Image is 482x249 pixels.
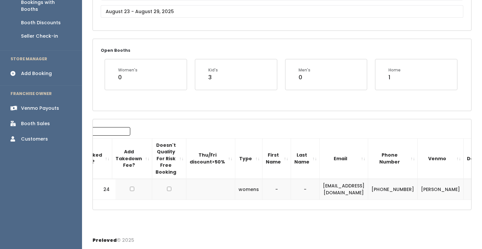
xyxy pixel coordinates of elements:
th: Last Name: activate to sort column ascending [291,138,320,179]
div: Add Booking [21,70,52,77]
span: Preloved [93,237,117,243]
th: Venmo: activate to sort column ascending [418,138,464,179]
td: [EMAIL_ADDRESS][DOMAIN_NAME] [320,179,368,200]
div: 0 [299,73,310,82]
th: First Name: activate to sort column ascending [262,138,291,179]
div: 3 [208,73,218,82]
th: Add Takedown Fee?: activate to sort column ascending [112,138,152,179]
div: Men's [299,67,310,73]
th: Thu/Fri discount&gt;50%: activate to sort column ascending [186,138,235,179]
th: Phone Number: activate to sort column ascending [368,138,418,179]
th: Email: activate to sort column ascending [320,138,368,179]
th: Doesn't Quality For Risk Free Booking : activate to sort column ascending [152,138,186,179]
div: Venmo Payouts [21,105,59,112]
div: 1 [388,73,401,82]
div: Customers [21,136,48,143]
small: Open Booths [101,48,130,53]
td: [PHONE_NUMBER] [368,179,418,200]
td: womens [235,179,262,200]
th: Checked in?: activate to sort column ascending [76,138,112,179]
td: 24 [93,179,116,200]
div: © 2025 [93,232,134,244]
div: Booth Sales [21,120,50,127]
div: Home [388,67,401,73]
td: - [262,179,291,200]
div: Women's [118,67,137,73]
td: [PERSON_NAME] [418,179,464,200]
th: Type: activate to sort column ascending [235,138,262,179]
div: 0 [118,73,137,82]
td: - [291,179,320,200]
input: August 23 - August 29, 2025 [101,5,463,18]
div: Seller Check-in [21,33,58,40]
div: Kid's [208,67,218,73]
div: Booth Discounts [21,19,61,26]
